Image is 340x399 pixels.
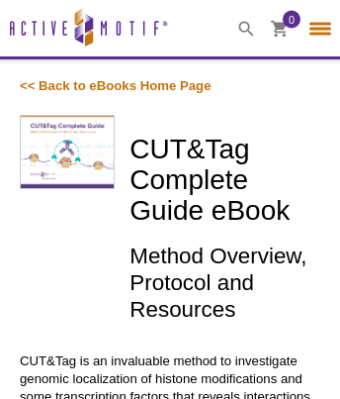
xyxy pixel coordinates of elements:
[20,115,115,189] img: CUT&Tag Complete Guide eBook
[289,10,295,28] span: 0
[271,20,289,41] a: 0
[20,78,212,93] a: << Back to eBooks Home Page
[129,243,320,323] h2: Method Overview, Protocol and Resources
[129,135,320,229] h1: CUT&Tag Complete Guide eBook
